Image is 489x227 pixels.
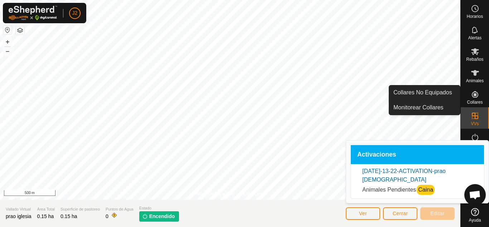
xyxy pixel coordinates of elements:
img: encender [142,213,148,219]
a: Política de Privacidad [193,191,234,197]
span: Collares No Equipados [393,88,452,97]
span: Cerrar [393,211,408,216]
button: Editar [420,207,455,220]
a: Collares No Equipados [389,85,460,100]
span: Puntos de Agua [106,206,134,212]
span: Superficie de pastoreo [60,206,100,212]
span: Encendido [149,213,175,220]
span: Animales [466,79,484,83]
span: prao iglesia [6,213,32,219]
span: Ayuda [469,218,481,222]
div: Chat abierto [464,184,486,206]
button: Cerrar [383,207,417,220]
button: Capas del Mapa [16,26,24,35]
span: Ver [359,211,367,216]
span: Estado [139,205,179,211]
a: Ayuda [461,205,489,225]
a: Monitorear Collares [389,100,460,115]
a: Caina [418,187,433,193]
a: Contáctenos [243,191,267,197]
button: + [3,38,12,46]
span: Vallado Virtual [6,206,32,212]
span: 0 [106,213,108,219]
span: VVs [471,122,479,126]
span: Monitorear Collares [393,103,444,112]
button: Ver [346,207,380,220]
span: Alertas [468,36,481,40]
span: Horarios [467,14,483,19]
span: Editar [430,211,445,216]
span: Área Total [37,206,55,212]
span: J2 [72,9,78,17]
span: Activaciones [357,152,396,158]
span: 0.15 ha [37,213,54,219]
button: Restablecer Mapa [3,26,12,34]
span: Rebaños [466,57,483,61]
span: 0.15 ha [60,213,77,219]
span: Animales Pendientes [362,187,416,193]
img: Logo Gallagher [9,6,57,20]
a: [DATE]-13-22-ACTIVATION-prao [DEMOGRAPHIC_DATA] [362,168,446,183]
button: – [3,47,12,55]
